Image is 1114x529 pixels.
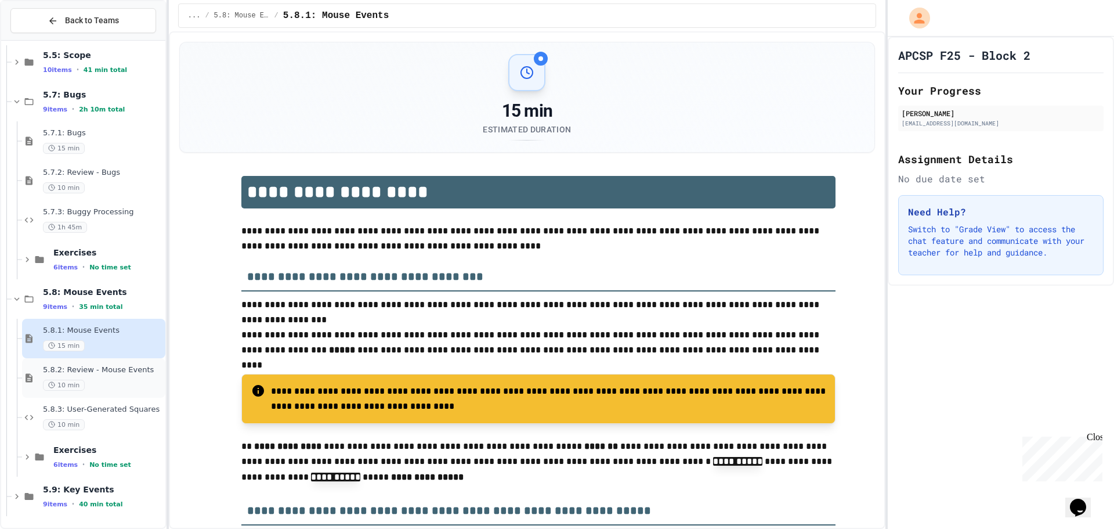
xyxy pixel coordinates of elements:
span: 9 items [43,106,67,113]
span: 9 items [43,303,67,311]
h2: Your Progress [898,82,1104,99]
span: • [77,65,79,74]
span: 5.8.1: Mouse Events [283,9,389,23]
span: • [82,262,85,272]
span: 6 items [53,264,78,271]
span: • [72,499,74,509]
div: 15 min [483,100,571,121]
div: Chat with us now!Close [5,5,80,74]
h2: Assignment Details [898,151,1104,167]
span: 10 min [43,419,85,430]
p: Switch to "Grade View" to access the chat feature and communicate with your teacher for help and ... [908,224,1094,258]
span: Exercises [53,247,163,258]
span: 41 min total [84,66,127,74]
span: 5.9: Key Events [43,484,163,495]
span: No time set [89,461,131,469]
span: 6 items [53,461,78,469]
span: 10 min [43,182,85,193]
span: 9 items [43,501,67,508]
span: 15 min [43,340,85,351]
span: 10 items [43,66,72,74]
span: 5.8.3: User-Generated Squares [43,405,163,415]
span: • [82,460,85,469]
span: 5.7.1: Bugs [43,128,163,138]
span: 5.8.2: Review - Mouse Events [43,365,163,375]
iframe: chat widget [1065,483,1102,517]
span: No time set [89,264,131,271]
div: [PERSON_NAME] [902,108,1100,118]
h3: Need Help? [908,205,1094,219]
span: • [72,302,74,311]
span: 5.8: Mouse Events [43,287,163,297]
span: 35 min total [79,303,122,311]
span: 2h 10m total [79,106,125,113]
h1: APCSP F25 - Block 2 [898,47,1030,63]
span: 1h 45m [43,222,87,233]
div: [EMAIL_ADDRESS][DOMAIN_NAME] [902,119,1100,128]
span: 5.7.2: Review - Bugs [43,168,163,178]
div: No due date set [898,172,1104,186]
span: Back to Teams [65,15,119,27]
div: My Account [897,5,933,31]
span: 5.5: Scope [43,50,163,60]
span: / [274,11,278,20]
iframe: chat widget [1018,432,1102,481]
span: 10 min [43,380,85,391]
span: Exercises [53,445,163,455]
span: 5.7.3: Buggy Processing [43,207,163,217]
span: / [205,11,209,20]
span: • [72,105,74,114]
span: 15 min [43,143,85,154]
button: Back to Teams [10,8,156,33]
span: 5.7: Bugs [43,89,163,100]
div: Estimated Duration [483,124,571,135]
span: 5.8.1: Mouse Events [43,326,163,336]
span: ... [188,11,201,20]
span: 40 min total [79,501,122,508]
span: 5.8: Mouse Events [214,11,270,20]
